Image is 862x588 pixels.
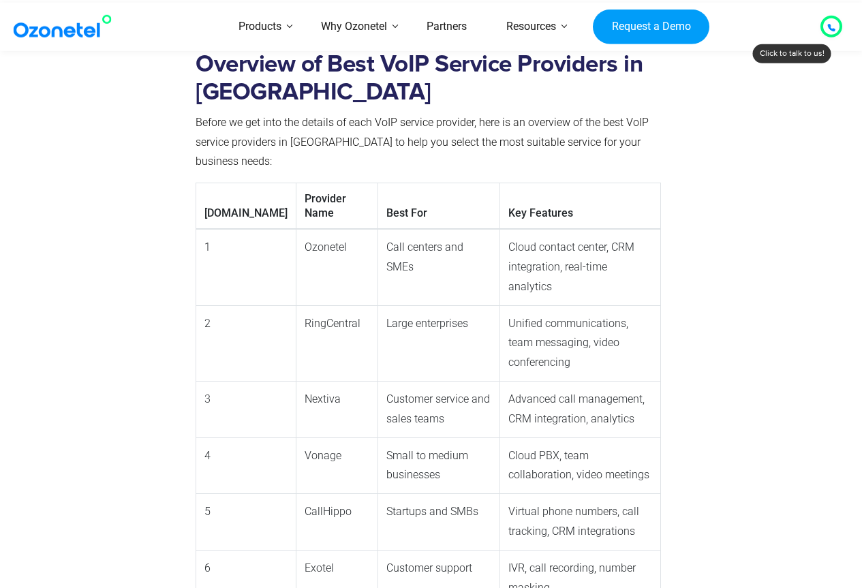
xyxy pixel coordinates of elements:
a: Resources [487,3,576,51]
td: Advanced call management, CRM integration, analytics [499,382,660,438]
span: Before we get into the details of each VoIP service provider, here is an overview of the best VoI... [196,116,649,168]
td: CallHippo [296,494,378,551]
a: Request a Demo [593,9,709,44]
strong: Overview of Best VoIP Service Providers in [GEOGRAPHIC_DATA] [196,52,643,104]
td: Small to medium businesses [378,437,500,494]
a: Partners [407,3,487,51]
th: Key Features [499,183,660,230]
td: Call centers and SMEs [378,229,500,305]
td: Large enterprises [378,305,500,381]
th: Provider Name [296,183,378,230]
td: 1 [196,229,296,305]
td: Startups and SMBs [378,494,500,551]
td: 3 [196,382,296,438]
td: Customer service and sales teams [378,382,500,438]
td: 5 [196,494,296,551]
td: Nextiva [296,382,378,438]
td: Cloud contact center, CRM integration, real-time analytics [499,229,660,305]
a: Why Ozonetel [301,3,407,51]
td: RingCentral [296,305,378,381]
a: Products [219,3,301,51]
td: Unified communications, team messaging, video conferencing [499,305,660,381]
td: 2 [196,305,296,381]
th: [DOMAIN_NAME] [196,183,296,230]
td: Vonage [296,437,378,494]
td: 4 [196,437,296,494]
td: Ozonetel [296,229,378,305]
td: Virtual phone numbers, call tracking, CRM integrations [499,494,660,551]
td: Cloud PBX, team collaboration, video meetings [499,437,660,494]
th: Best For [378,183,500,230]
